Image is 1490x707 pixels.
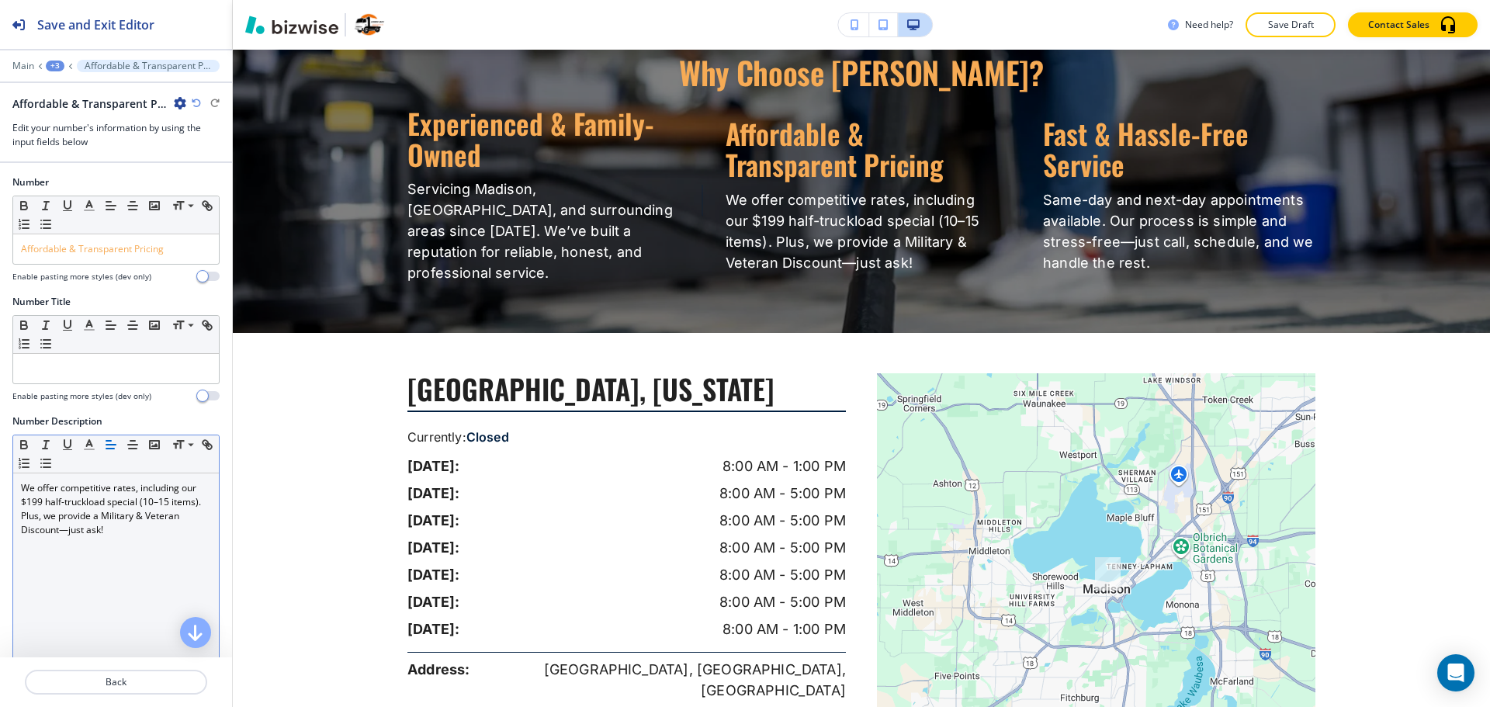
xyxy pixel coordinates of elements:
[726,113,944,185] span: Affordable & Transparent Pricing
[25,670,207,695] button: Back
[21,242,164,255] span: Affordable & Transparent Pricing
[85,61,212,71] p: Affordable & Transparent Pricing
[726,189,998,273] p: We offer competitive rates, including our $199 half-truckload special (10–15 items). Plus, we pro...
[407,510,459,531] p: [DATE]:
[1368,18,1429,32] p: Contact Sales
[12,271,151,282] h4: Enable pasting more styles (dev only)
[719,537,846,558] p: 8:00 AM - 5:00 PM
[407,619,459,639] p: [DATE]:
[407,428,466,446] p: Currently:
[245,16,338,34] img: Bizwise Logo
[37,16,154,34] h2: Save and Exit Editor
[12,414,102,428] h2: Number Description
[407,591,459,612] p: [DATE]:
[1348,12,1478,37] button: Contact Sales
[407,456,459,477] p: [DATE]:
[407,483,459,504] p: [DATE]:
[12,61,34,71] button: Main
[12,175,49,189] h2: Number
[407,659,470,680] p: Address:
[1043,113,1256,185] span: Fast & Hassle-Free Service
[407,178,680,283] p: Servicing Madison, [GEOGRAPHIC_DATA], and surrounding areas since [DATE]. We’ve built a reputatio...
[476,659,846,701] p: [GEOGRAPHIC_DATA], [GEOGRAPHIC_DATA], [GEOGRAPHIC_DATA]
[12,95,168,112] h2: Affordable & Transparent Pricing
[719,564,846,585] p: 8:00 AM - 5:00 PM
[1043,189,1315,273] p: Same-day and next-day appointments available. Our process is simple and stress-free—just call, sc...
[1437,654,1474,691] div: Open Intercom Messenger
[407,564,459,585] p: [DATE]:
[719,510,846,531] p: 8:00 AM - 5:00 PM
[1246,12,1336,37] button: Save Draft
[722,619,846,639] p: 8:00 AM - 1:00 PM
[12,295,71,309] h2: Number Title
[26,675,206,689] p: Back
[407,537,459,558] p: [DATE]:
[352,12,388,37] img: Your Logo
[1185,18,1233,32] h3: Need help?
[46,61,64,71] button: +3
[1266,18,1315,32] p: Save Draft
[679,49,1044,95] span: Why Choose [PERSON_NAME]?
[12,390,151,402] h4: Enable pasting more styles (dev only)
[719,591,846,612] p: 8:00 AM - 5:00 PM
[407,102,654,175] span: Experienced & Family-Owned
[466,428,509,446] p: Closed
[722,456,846,477] p: 8:00 AM - 1:00 PM
[407,373,846,412] h3: [GEOGRAPHIC_DATA], [US_STATE]
[12,121,220,149] h3: Edit your number's information by using the input fields below
[21,481,211,537] p: We offer competitive rates, including our $199 half-truckload special (10–15 items). Plus, we pro...
[77,60,220,72] button: Affordable & Transparent Pricing
[719,483,846,504] p: 8:00 AM - 5:00 PM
